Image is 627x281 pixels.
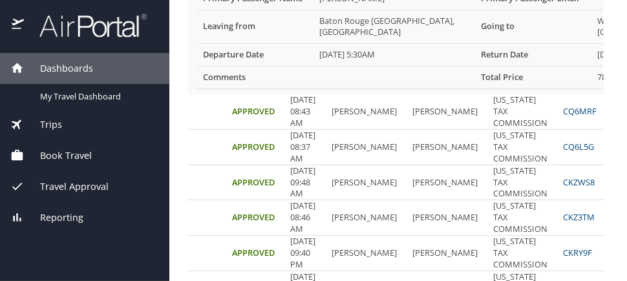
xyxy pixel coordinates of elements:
[326,165,407,200] td: [PERSON_NAME]
[326,130,407,165] td: [PERSON_NAME]
[476,44,592,67] th: Return Date
[488,165,558,200] td: [US_STATE] TAX COMMISSION
[407,94,488,129] td: [PERSON_NAME]
[285,130,326,165] td: [DATE] 08:37 AM
[227,200,285,235] td: Approved
[488,94,558,129] td: [US_STATE] TAX COMMISSION
[227,236,285,271] td: Approved
[227,165,285,200] td: Approved
[24,211,83,225] span: Reporting
[198,10,314,44] th: Leaving from
[326,200,407,235] td: [PERSON_NAME]
[563,141,594,152] a: CQ6L5G
[488,200,558,235] td: [US_STATE] TAX COMMISSION
[563,211,595,223] a: CKZ3TM
[314,10,476,44] td: Baton Rouge [GEOGRAPHIC_DATA], [GEOGRAPHIC_DATA]
[563,105,597,117] a: CQ6MRF
[407,236,488,271] td: [PERSON_NAME]
[25,13,147,38] img: airportal-logo.png
[24,149,92,163] span: Book Travel
[285,200,326,235] td: [DATE] 08:46 AM
[407,130,488,165] td: [PERSON_NAME]
[285,236,326,271] td: [DATE] 09:40 PM
[488,236,558,271] td: [US_STATE] TAX COMMISSION
[40,90,154,103] span: My Travel Dashboard
[314,44,476,67] td: [DATE] 5:30AM
[326,236,407,271] td: [PERSON_NAME]
[227,94,285,129] td: Approved
[227,130,285,165] td: Approved
[198,67,314,89] th: Comments
[285,165,326,200] td: [DATE] 09:48 AM
[563,247,592,258] a: CKRY9F
[488,130,558,165] td: [US_STATE] TAX COMMISSION
[476,67,592,89] th: Total Price
[24,61,93,76] span: Dashboards
[326,94,407,129] td: [PERSON_NAME]
[285,94,326,129] td: [DATE] 08:43 AM
[24,180,109,194] span: Travel Approval
[476,10,592,44] th: Going to
[407,165,488,200] td: [PERSON_NAME]
[563,176,595,188] a: CKZWS8
[198,44,314,67] th: Departure Date
[24,118,62,132] span: Trips
[407,200,488,235] td: [PERSON_NAME]
[12,13,25,38] img: icon-airportal.png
